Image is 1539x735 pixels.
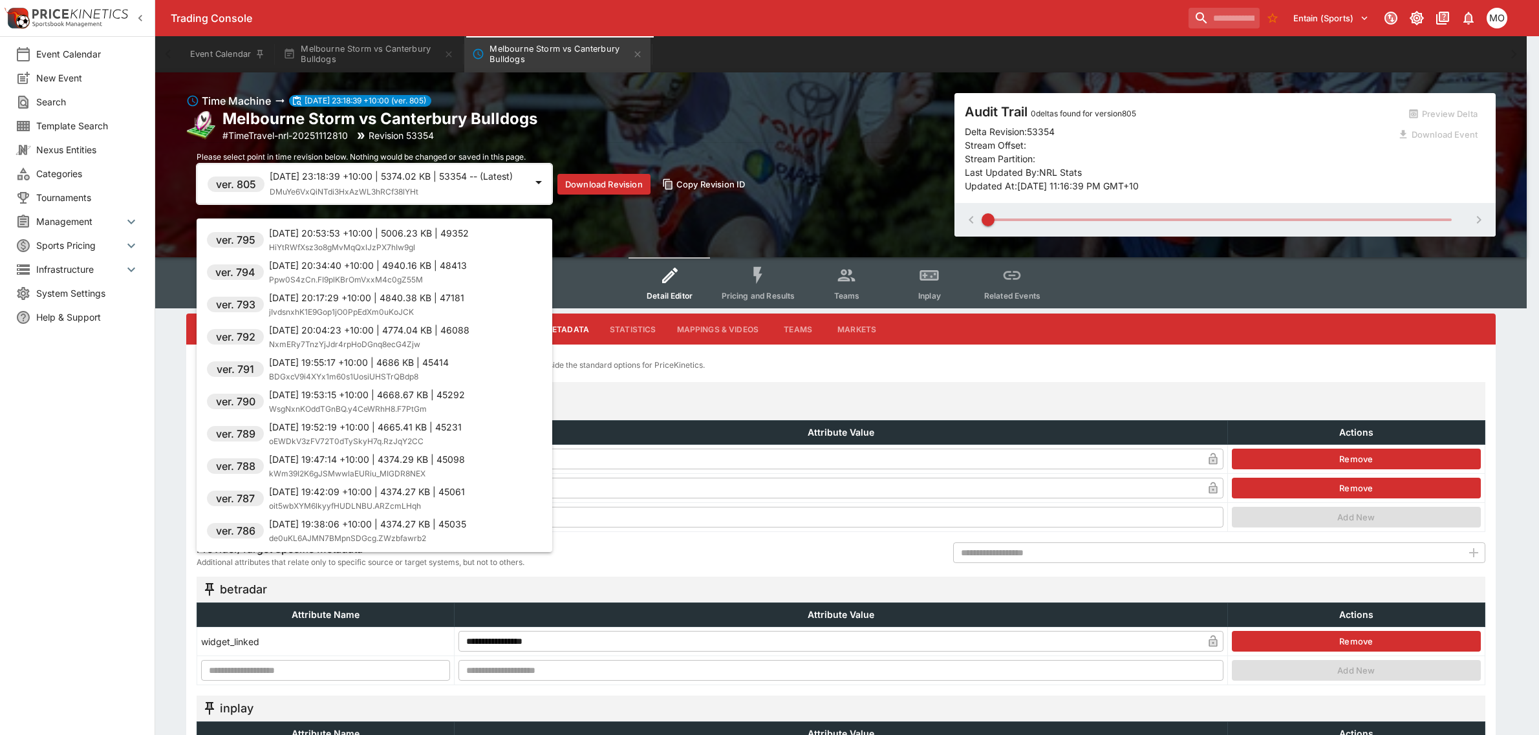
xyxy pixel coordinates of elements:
[216,329,255,345] h6: ver. 792
[216,458,255,474] h6: ver. 788
[215,264,255,280] h6: ver. 794
[269,453,465,466] p: [DATE] 19:47:14 +10:00 | 4374.29 KB | 45098
[269,307,414,317] span: jIvdsnxhK1E9Gop1jO0PpEdXm0uKoJCK
[269,485,465,498] p: [DATE] 19:42:09 +10:00 | 4374.27 KB | 45061
[269,436,424,446] span: oEWDkV3zFV72T0dTySkyH7q.RzJqY2CC
[269,339,420,349] span: NxmERy7TnzYjJdr4rpHoDGnq8ecG4Zjw
[269,388,465,401] p: [DATE] 19:53:15 +10:00 | 4668.67 KB | 45292
[217,361,254,377] h6: ver. 791
[269,517,466,531] p: [DATE] 19:38:06 +10:00 | 4374.27 KB | 45035
[269,469,425,478] span: kWm39I2K6gJSMwwlaEURiu_MIGDR8NEX
[269,533,426,543] span: de0uKL6AJMN7BMpnSDGcg.ZWzbfawrb2
[269,226,469,240] p: [DATE] 20:53:53 +10:00 | 5006.23 KB | 49352
[269,501,421,511] span: oit5wbXYM6lkyyfHUDLNBU.ARZcmLHqh
[269,323,469,337] p: [DATE] 20:04:23 +10:00 | 4774.04 KB | 46088
[216,394,255,409] h6: ver. 790
[269,275,423,284] span: Ppw0S4zCn.FI9plKBrOmVxxM4c0gZ55M
[269,291,464,304] p: [DATE] 20:17:29 +10:00 | 4840.38 KB | 47181
[269,259,467,272] p: [DATE] 20:34:40 +10:00 | 4940.16 KB | 48413
[216,297,255,312] h6: ver. 793
[269,356,449,369] p: [DATE] 19:55:17 +10:00 | 4686 KB | 45414
[216,426,255,442] h6: ver. 789
[216,232,255,248] h6: ver. 795
[269,404,427,414] span: WsgNxnKOddTGnBQ.y4CeWRhH8.F7PtGm
[216,491,255,506] h6: ver. 787
[216,523,255,538] h6: ver. 786
[269,420,462,434] p: [DATE] 19:52:19 +10:00 | 4665.41 KB | 45231
[269,372,418,381] span: BDGxcV9i4XYx1m60s1UosiUHSTrQBdp8
[269,242,415,252] span: HiYtRWfXsz3o8gMvMqQxlJzPX7hIw9gl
